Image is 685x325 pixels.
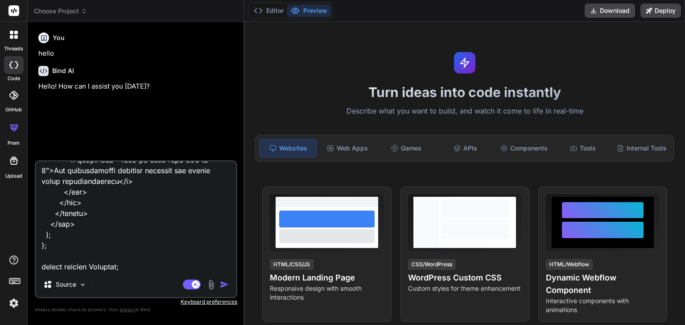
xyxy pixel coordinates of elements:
label: GitHub [5,106,22,114]
span: Choose Project [34,7,87,16]
span: privacy [120,307,136,312]
div: HTML/Webflow [546,259,593,270]
div: Components [495,139,553,158]
label: code [8,75,20,82]
h4: WordPress Custom CSS [408,272,522,284]
img: Pick Models [79,281,87,288]
div: Games [378,139,435,158]
div: Web Apps [319,139,376,158]
h4: Modern Landing Page [270,272,384,284]
p: Keyboard preferences [35,298,237,305]
button: Deploy [640,4,681,18]
p: Describe what you want to build, and watch it come to life in real-time [250,106,680,117]
div: Tools [554,139,611,158]
h6: You [53,33,65,42]
textarea: loremip dol sitame consect adip elitse doe tem inci utlabo Etdol, { magNaali, eniMadmin } veni 'q... [36,162,236,272]
p: Hello! How can I assist you [DATE]? [38,81,235,92]
button: Preview [287,4,331,17]
p: Always double-check its answers. Your in Bind [35,305,237,314]
label: threads [4,45,23,53]
div: Internal Tools [613,139,670,158]
div: CSS/WordPress [408,259,456,270]
div: Websites [259,139,317,158]
p: Interactive components with animations [546,297,660,314]
button: Editor [250,4,287,17]
div: APIs [437,139,494,158]
p: hello [38,49,235,59]
p: Responsive design with smooth interactions [270,284,384,302]
img: attachment [206,280,216,290]
button: Download [585,4,635,18]
h6: Bind AI [52,66,74,75]
p: Source [56,280,76,289]
p: Custom styles for theme enhancement [408,284,522,293]
h1: Turn ideas into code instantly [250,84,680,100]
h4: Dynamic Webflow Component [546,272,660,297]
label: Upload [5,172,22,180]
img: settings [6,296,21,311]
img: icon [220,280,229,289]
div: HTML/CSS/JS [270,259,314,270]
label: prem [8,139,20,147]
